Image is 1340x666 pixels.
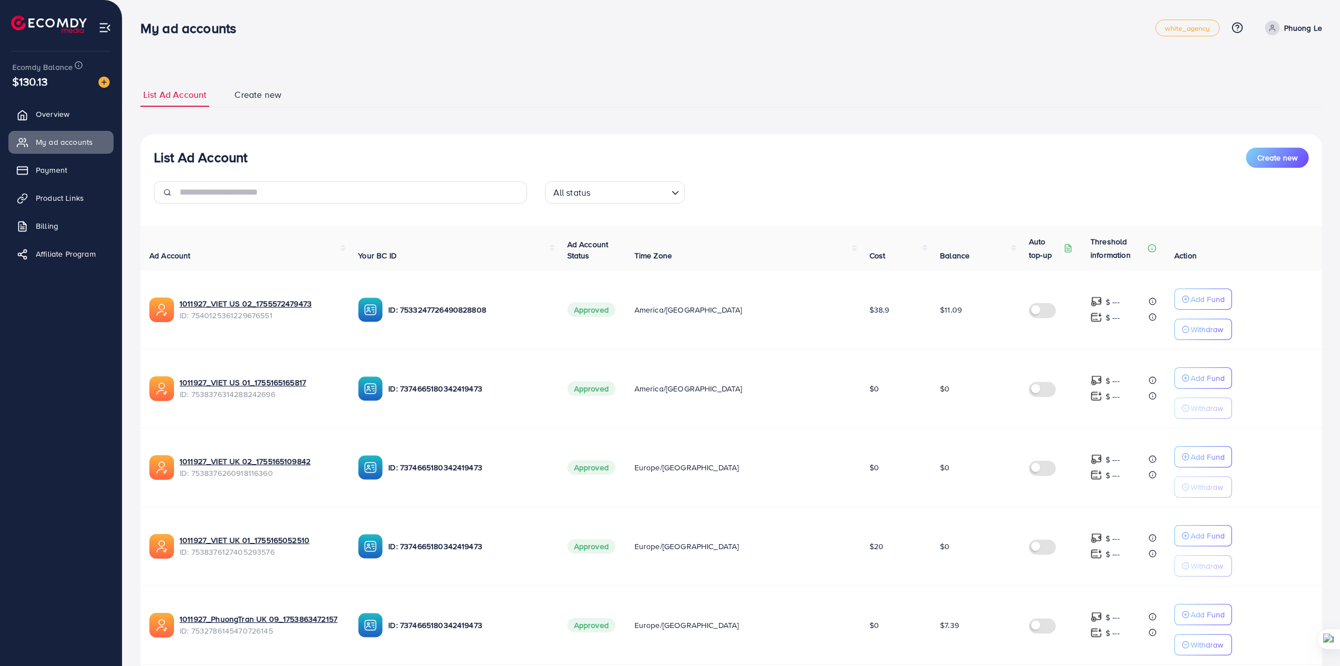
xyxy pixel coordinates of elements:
[1090,390,1102,402] img: top-up amount
[180,377,340,388] a: 1011927_VIET US 01_1755165165817
[940,304,962,315] span: $11.09
[1174,367,1232,389] button: Add Fund
[940,462,949,473] span: $0
[358,250,397,261] span: Your BC ID
[180,467,340,479] span: ID: 7538376260918116360
[1106,453,1120,466] p: $ ---
[551,185,593,201] span: All status
[1106,311,1120,324] p: $ ---
[1090,627,1102,639] img: top-up amount
[12,73,48,89] span: $130.13
[1174,289,1232,310] button: Add Fund
[36,164,67,176] span: Payment
[1246,148,1309,168] button: Create new
[358,613,383,637] img: ic-ba-acc.ded83a64.svg
[545,181,685,204] div: Search for option
[1090,375,1102,386] img: top-up amount
[149,376,174,401] img: ic-ads-acc.e4c84228.svg
[180,456,340,467] a: 1011927_VIET UK 02_1755165109842
[1174,446,1232,467] button: Add Fund
[8,187,114,209] a: Product Links
[36,192,84,204] span: Product Links
[1174,604,1232,625] button: Add Fund
[634,462,739,473] span: Europe/[GEOGRAPHIC_DATA]
[1191,323,1223,336] p: Withdraw
[594,182,666,201] input: Search for option
[1090,469,1102,481] img: top-up amount
[8,215,114,237] a: Billing
[358,534,383,559] img: ic-ba-acc.ded83a64.svg
[567,239,609,261] span: Ad Account Status
[98,21,111,34] img: menu
[1284,21,1322,35] p: Phuong Le
[12,62,73,73] span: Ecomdy Balance
[180,456,340,479] div: <span class='underline'>1011927_VIET UK 02_1755165109842</span></br>7538376260918116360
[869,541,883,552] span: $20
[634,304,742,315] span: America/[GEOGRAPHIC_DATA]
[869,620,879,631] span: $0
[1155,20,1220,36] a: white_agency
[180,389,340,400] span: ID: 7538376314288242696
[1090,311,1102,323] img: top-up amount
[1106,547,1120,561] p: $ ---
[1106,390,1120,403] p: $ ---
[1174,555,1232,577] button: Withdraw
[634,383,742,394] span: America/[GEOGRAPHIC_DATA]
[1174,634,1232,655] button: Withdraw
[1191,450,1225,464] p: Add Fund
[180,613,340,625] a: 1011927_PhuongTran UK 09_1753863472157
[11,16,87,33] img: logo
[1090,548,1102,560] img: top-up amount
[180,298,340,321] div: <span class='underline'>1011927_VIET US 02_1755572479473</span></br>7540125361229676551
[1261,21,1322,35] a: Phuong Le
[634,620,739,631] span: Europe/[GEOGRAPHIC_DATA]
[940,620,959,631] span: $7.39
[36,108,69,120] span: Overview
[1174,525,1232,546] button: Add Fund
[1257,152,1297,163] span: Create new
[36,220,58,232] span: Billing
[358,376,383,401] img: ic-ba-acc.ded83a64.svg
[1191,559,1223,573] p: Withdraw
[1106,626,1120,640] p: $ ---
[1191,371,1225,385] p: Add Fund
[180,625,340,636] span: ID: 7532786145470726145
[8,103,114,125] a: Overview
[567,460,615,475] span: Approved
[1174,319,1232,340] button: Withdraw
[567,539,615,554] span: Approved
[234,88,281,101] span: Create new
[149,613,174,637] img: ic-ads-acc.e4c84228.svg
[869,462,879,473] span: $0
[98,77,110,88] img: image
[8,131,114,153] a: My ad accounts
[36,136,93,148] span: My ad accounts
[1090,454,1102,465] img: top-up amount
[180,298,340,309] a: 1011927_VIET US 02_1755572479473
[154,149,247,166] h3: List Ad Account
[869,304,890,315] span: $38.9
[8,243,114,265] a: Affiliate Program
[358,297,383,322] img: ic-ba-acc.ded83a64.svg
[1090,296,1102,308] img: top-up amount
[180,310,340,321] span: ID: 7540125361229676551
[1106,469,1120,482] p: $ ---
[1106,295,1120,309] p: $ ---
[149,297,174,322] img: ic-ads-acc.e4c84228.svg
[180,546,340,558] span: ID: 7538376127405293576
[358,455,383,480] img: ic-ba-acc.ded83a64.svg
[1106,532,1120,545] p: $ ---
[1029,235,1061,262] p: Auto top-up
[180,535,340,546] a: 1011927_VIET UK 01_1755165052510
[1292,616,1332,658] iframe: Chat
[149,534,174,559] img: ic-ads-acc.e4c84228.svg
[1165,25,1210,32] span: white_agency
[567,618,615,632] span: Approved
[388,303,549,317] p: ID: 7533247726490828808
[388,382,549,395] p: ID: 7374665180342419473
[1174,398,1232,419] button: Withdraw
[567,303,615,317] span: Approved
[149,250,191,261] span: Ad Account
[1191,529,1225,542] p: Add Fund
